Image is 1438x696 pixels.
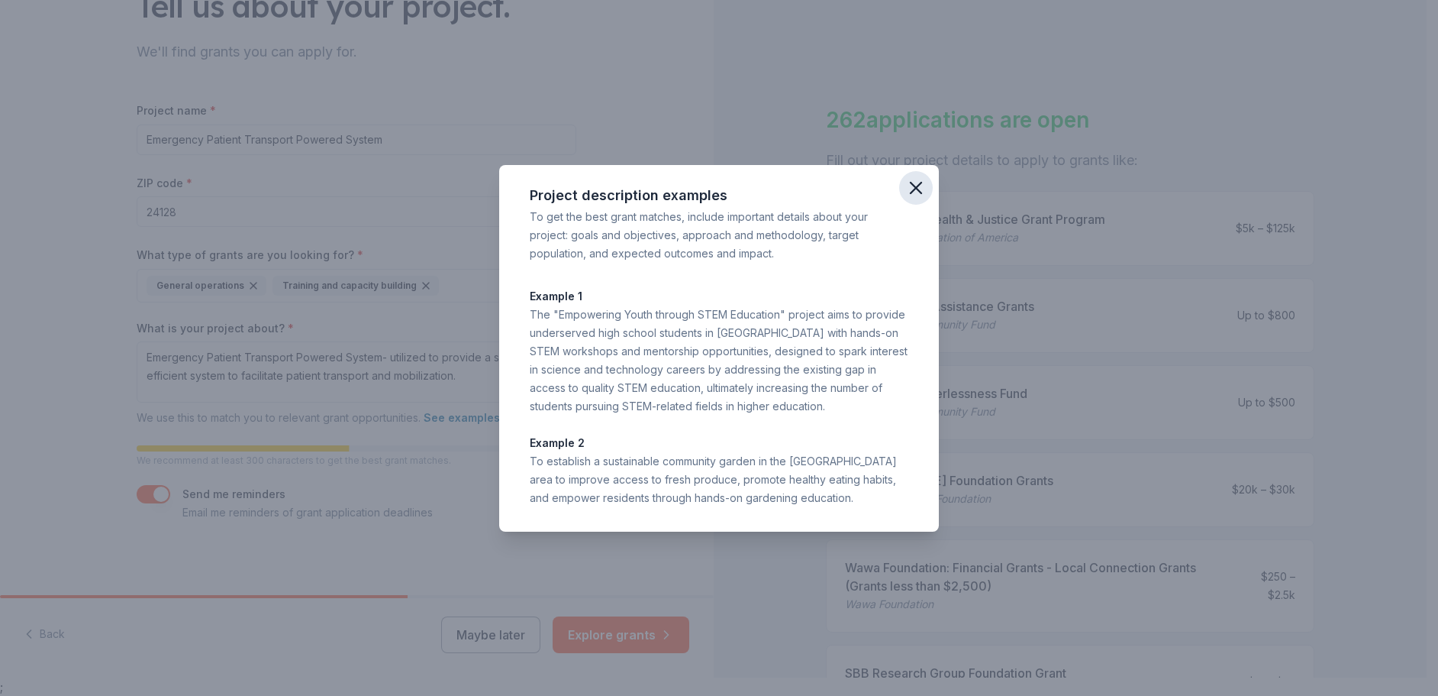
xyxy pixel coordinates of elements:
div: Project description examples [530,183,908,208]
div: To get the best grant matches, include important details about your project: goals and objectives... [530,208,908,263]
p: Example 2 [530,434,908,452]
div: The "Empowering Youth through STEM Education" project aims to provide underserved high school stu... [530,306,908,416]
p: Example 1 [530,287,908,306]
div: To establish a sustainable community garden in the [GEOGRAPHIC_DATA] area to improve access to fr... [530,452,908,507]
